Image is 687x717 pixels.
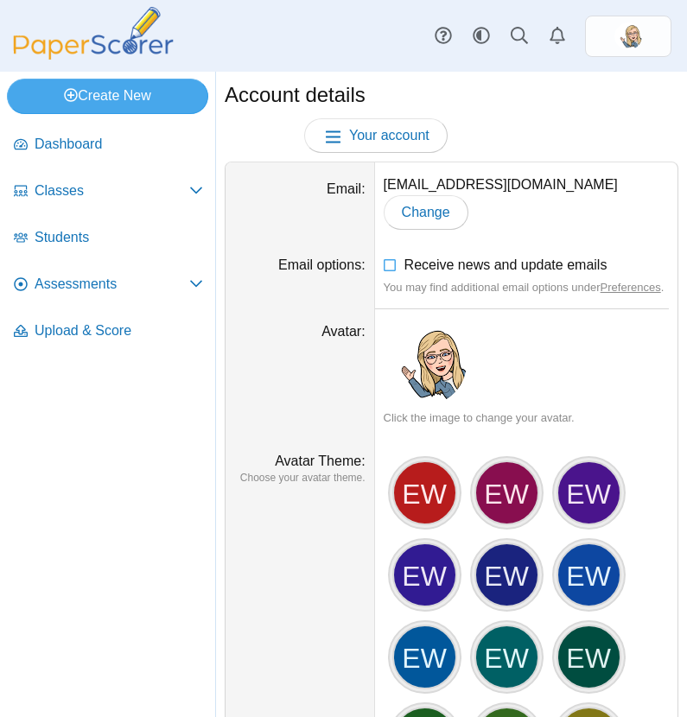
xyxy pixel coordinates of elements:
[392,543,457,607] div: EW
[375,162,677,243] dd: [EMAIL_ADDRESS][DOMAIN_NAME]
[275,454,365,468] label: Avatar Theme
[278,257,366,272] label: Email options
[384,280,669,295] div: You may find additional email options under .
[392,625,457,689] div: EW
[321,324,365,339] label: Avatar
[538,17,576,55] a: Alerts
[7,7,180,60] img: PaperScorer
[7,124,210,166] a: Dashboard
[474,625,539,689] div: EW
[327,181,365,196] label: Email
[614,22,642,50] span: Emily Wasley
[557,460,621,525] div: EW
[404,257,607,272] span: Receive news and update emails
[474,460,539,525] div: EW
[35,321,203,340] span: Upload & Score
[557,625,621,689] div: EW
[35,181,189,200] span: Classes
[601,281,661,294] a: Preferences
[225,80,366,110] h1: Account details
[384,410,669,426] div: Click the image to change your avatar.
[304,118,447,153] button: Your account
[349,128,429,143] span: Your account
[35,135,203,154] span: Dashboard
[384,322,467,405] img: ps.zKYLFpFWctilUouI
[7,79,208,113] a: Create New
[234,471,366,485] dfn: Choose your avatar theme.
[585,16,671,57] a: ps.zKYLFpFWctilUouI
[35,275,189,294] span: Assessments
[614,22,642,50] img: ps.zKYLFpFWctilUouI
[7,48,180,62] a: PaperScorer
[392,460,457,525] div: EW
[402,205,450,219] span: Change
[35,228,203,247] span: Students
[7,171,210,213] a: Classes
[557,543,621,607] div: EW
[7,218,210,259] a: Students
[474,543,539,607] div: EW
[7,264,210,306] a: Assessments
[384,195,468,230] a: Change
[7,311,210,352] a: Upload & Score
